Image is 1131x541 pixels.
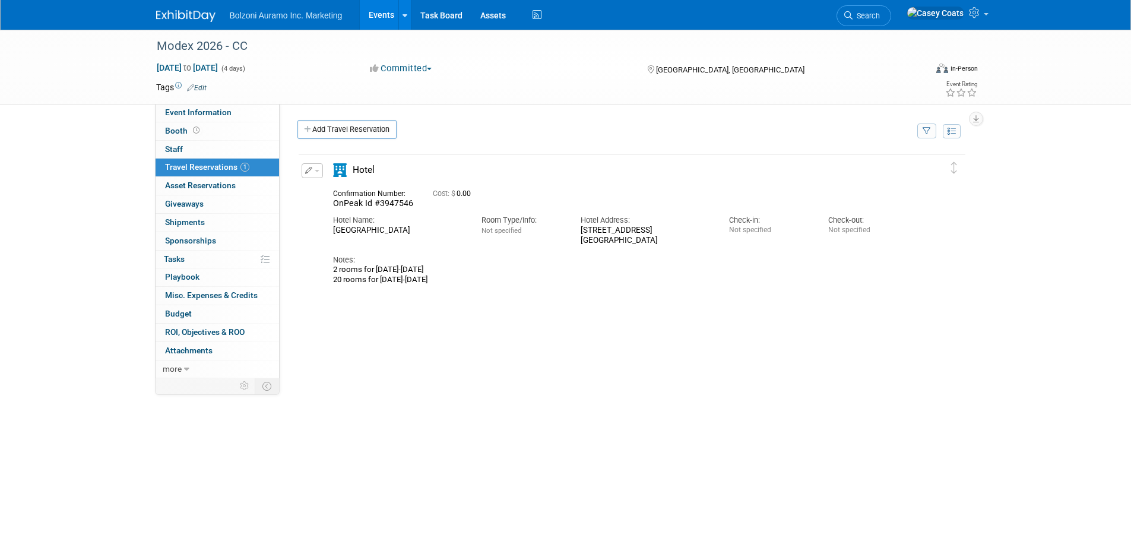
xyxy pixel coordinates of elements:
[333,186,415,198] div: Confirmation Number:
[581,226,711,246] div: [STREET_ADDRESS] [GEOGRAPHIC_DATA]
[333,265,910,284] div: 2 rooms for [DATE]-[DATE] 20 rooms for [DATE]-[DATE]
[353,164,375,175] span: Hotel
[165,272,199,281] span: Playbook
[828,215,910,226] div: Check-out:
[923,128,931,135] i: Filter by Traveler
[156,141,279,159] a: Staff
[156,159,279,176] a: Travel Reservations1
[945,81,977,87] div: Event Rating
[156,251,279,268] a: Tasks
[936,64,948,73] img: Format-Inperson.png
[156,81,207,93] td: Tags
[165,309,192,318] span: Budget
[165,144,183,154] span: Staff
[156,104,279,122] a: Event Information
[156,342,279,360] a: Attachments
[156,360,279,378] a: more
[828,226,910,235] div: Not specified
[165,290,258,300] span: Misc. Expenses & Credits
[255,378,279,394] td: Toggle Event Tabs
[165,107,232,117] span: Event Information
[163,364,182,374] span: more
[165,162,249,172] span: Travel Reservations
[333,163,347,177] i: Hotel
[153,36,908,57] div: Modex 2026 - CC
[156,122,279,140] a: Booth
[333,255,910,265] div: Notes:
[729,226,810,235] div: Not specified
[165,199,204,208] span: Giveaways
[366,62,436,75] button: Committed
[165,346,213,355] span: Attachments
[333,226,464,236] div: [GEOGRAPHIC_DATA]
[156,62,218,73] span: [DATE] [DATE]
[156,177,279,195] a: Asset Reservations
[156,10,216,22] img: ExhibitDay
[907,7,964,20] img: Casey Coats
[333,215,464,226] div: Hotel Name:
[856,62,978,80] div: Event Format
[240,163,249,172] span: 1
[853,11,880,20] span: Search
[581,215,711,226] div: Hotel Address:
[165,327,245,337] span: ROI, Objectives & ROO
[191,126,202,135] span: Booth not reserved yet
[837,5,891,26] a: Search
[156,232,279,250] a: Sponsorships
[156,268,279,286] a: Playbook
[156,195,279,213] a: Giveaways
[165,236,216,245] span: Sponsorships
[165,217,205,227] span: Shipments
[433,189,457,198] span: Cost: $
[481,215,563,226] div: Room Type/Info:
[656,65,804,74] span: [GEOGRAPHIC_DATA], [GEOGRAPHIC_DATA]
[165,181,236,190] span: Asset Reservations
[220,65,245,72] span: (4 days)
[297,120,397,139] a: Add Travel Reservation
[164,254,185,264] span: Tasks
[156,324,279,341] a: ROI, Objectives & ROO
[433,189,476,198] span: 0.00
[165,126,202,135] span: Booth
[333,198,413,208] span: OnPeak Id #3947546
[481,226,521,235] span: Not specified
[235,378,255,394] td: Personalize Event Tab Strip
[156,214,279,232] a: Shipments
[729,215,810,226] div: Check-in:
[950,64,978,73] div: In-Person
[156,287,279,305] a: Misc. Expenses & Credits
[187,84,207,92] a: Edit
[156,305,279,323] a: Budget
[182,63,193,72] span: to
[230,11,343,20] span: Bolzoni Auramo Inc. Marketing
[951,162,957,174] i: Click and drag to move item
